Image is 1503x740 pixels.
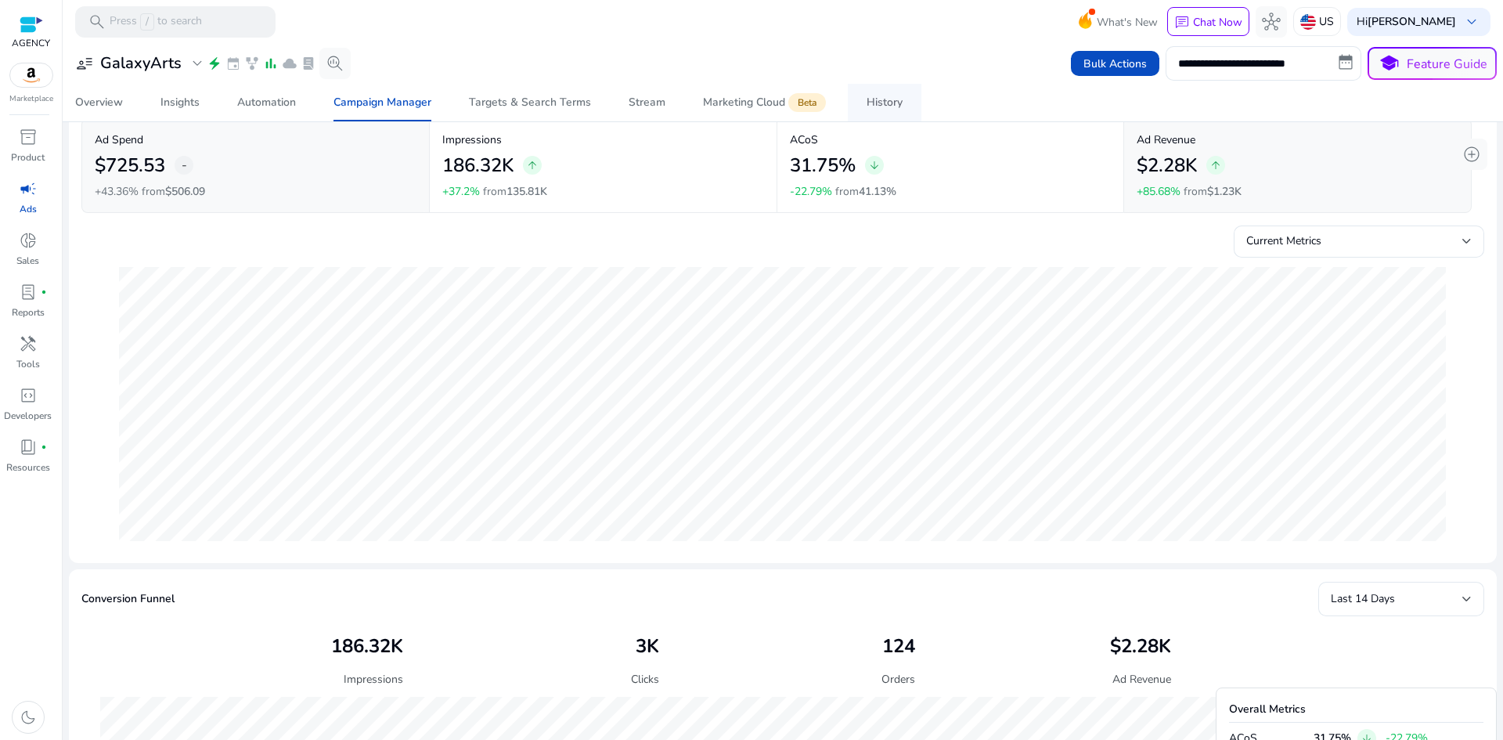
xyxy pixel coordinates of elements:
p: Ads [20,202,37,216]
span: electric_bolt [207,56,222,71]
span: search [88,13,106,31]
span: event [225,56,241,71]
span: dark_mode [19,708,38,727]
button: schoolFeature Guide [1368,47,1497,80]
p: Developers [4,409,52,423]
p: Sales [16,254,39,268]
h2: 186.32K [331,635,403,658]
div: Campaign Manager [333,97,431,108]
p: Reports [12,305,45,319]
p: Product [11,150,45,164]
span: school [1378,52,1400,75]
button: hub [1256,6,1287,38]
p: Marketplace [9,93,53,105]
span: arrow_upward [526,159,539,171]
div: Marketing Cloud [703,96,829,109]
span: Last 14 Days [1331,591,1395,606]
h2: $725.53 [95,154,165,177]
span: bar_chart [263,56,279,71]
div: Overview [75,97,123,108]
p: +85.68% [1137,183,1180,200]
p: ACoS [790,132,1112,148]
span: - [182,156,187,175]
div: Targets & Search Terms [469,97,591,108]
span: expand_more [188,54,207,73]
p: +43.36% [95,183,139,200]
button: Bulk Actions [1071,51,1159,76]
p: from [142,183,205,200]
span: book_4 [19,438,38,457]
span: $506.09 [165,184,205,199]
span: lab_profile [19,283,38,301]
span: donut_small [19,231,38,250]
img: us.svg [1300,14,1316,30]
button: search_insights [319,48,351,79]
div: Automation [237,97,296,108]
h2: 3K [636,635,659,658]
p: Impressions [442,132,764,148]
p: Ad Revenue [1137,132,1458,148]
span: arrow_downward [868,159,881,171]
span: 41.13% [859,184,896,199]
h2: 124 [882,635,915,658]
div: History [867,97,903,108]
span: Beta [788,93,826,112]
button: add_circle [1456,139,1487,170]
span: fiber_manual_record [41,444,47,450]
p: Press to search [110,13,202,31]
h2: 31.75% [790,154,856,177]
p: from [1184,183,1242,200]
span: keyboard_arrow_down [1462,13,1481,31]
span: campaign [19,179,38,198]
p: from [835,183,896,200]
p: from [483,183,547,200]
p: US [1319,8,1334,35]
span: cloud [282,56,297,71]
b: [PERSON_NAME] [1368,14,1456,29]
p: Ad Revenue [1112,671,1171,688]
h2: 186.32K [442,154,514,177]
p: Overall Metrics [1229,701,1483,717]
p: Impressions [344,671,403,688]
h2: $2.28K [1110,635,1171,658]
span: $1.23K [1207,184,1242,199]
span: fiber_manual_record [41,289,47,295]
span: Bulk Actions [1083,56,1147,72]
span: arrow_upward [1209,159,1222,171]
span: code_blocks [19,386,38,405]
span: add_circle [1462,145,1481,164]
h5: Conversion Funnel [81,593,175,606]
span: lab_profile [301,56,316,71]
p: Resources [6,460,50,475]
p: Orders [881,671,915,688]
button: chatChat Now [1167,7,1249,37]
span: chat [1174,15,1190,31]
p: Hi [1357,16,1456,27]
p: Tools [16,357,40,371]
h3: GalaxyArts [100,54,182,73]
span: 135.81K [506,184,547,199]
p: Clicks [631,671,659,688]
span: family_history [244,56,260,71]
img: amazon.svg [10,63,52,87]
span: search_insights [326,54,344,73]
span: / [140,13,154,31]
p: +37.2% [442,183,480,200]
span: Current Metrics [1246,233,1321,248]
span: user_attributes [75,54,94,73]
div: Stream [629,97,665,108]
span: inventory_2 [19,128,38,146]
p: Chat Now [1193,15,1242,30]
p: AGENCY [12,36,50,50]
span: hub [1262,13,1281,31]
span: What's New [1097,9,1158,36]
div: Insights [160,97,200,108]
p: Feature Guide [1407,55,1487,74]
span: handyman [19,334,38,353]
h2: $2.28K [1137,154,1197,177]
p: Ad Spend [95,132,416,148]
p: -22.79% [790,183,832,200]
